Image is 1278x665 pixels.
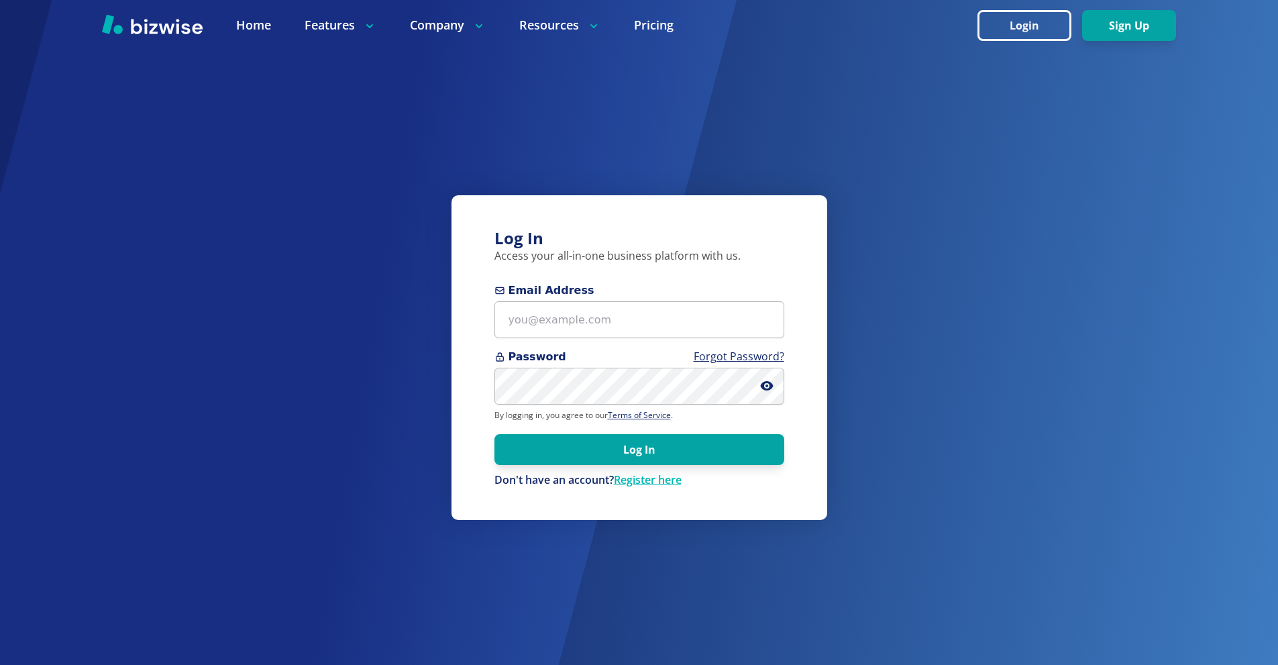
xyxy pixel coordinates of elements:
[519,17,600,34] p: Resources
[494,410,784,421] p: By logging in, you agree to our .
[977,10,1071,41] button: Login
[494,283,784,299] span: Email Address
[1082,10,1176,41] button: Sign Up
[494,473,784,488] div: Don't have an account?Register here
[977,19,1082,32] a: Login
[634,17,674,34] a: Pricing
[236,17,271,34] a: Home
[614,472,682,487] a: Register here
[694,349,784,364] a: Forgot Password?
[494,301,784,338] input: you@example.com
[608,409,671,421] a: Terms of Service
[305,17,376,34] p: Features
[494,434,784,465] button: Log In
[494,249,784,264] p: Access your all-in-one business platform with us.
[1082,19,1176,32] a: Sign Up
[494,473,784,488] p: Don't have an account?
[494,227,784,250] h3: Log In
[102,14,203,34] img: Bizwise Logo
[410,17,486,34] p: Company
[494,349,784,365] span: Password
